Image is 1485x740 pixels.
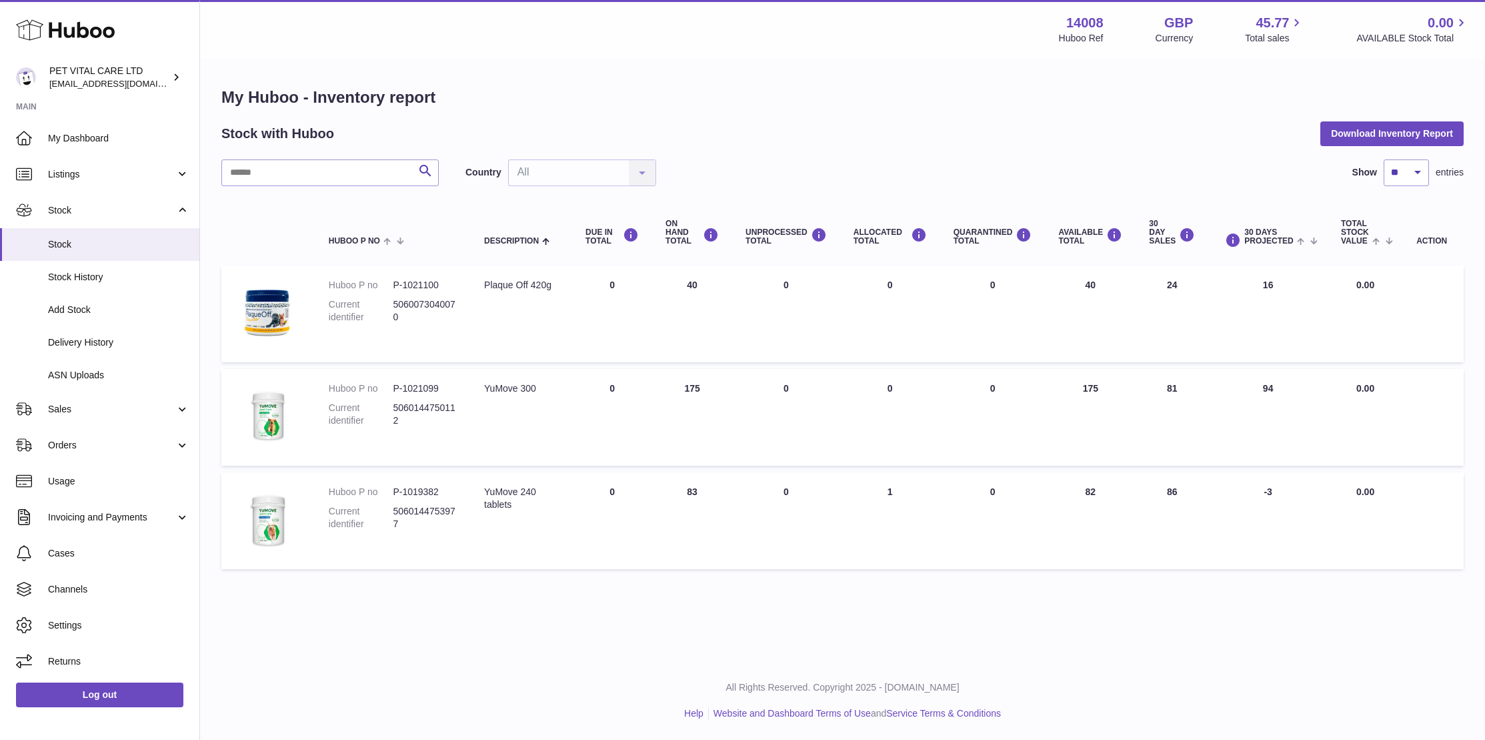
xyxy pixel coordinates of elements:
[1058,228,1122,246] div: AVAILABLE Total
[990,383,996,394] span: 0
[484,382,559,395] div: YuMove 300
[1356,383,1374,394] span: 0.00
[16,683,183,707] a: Log out
[990,280,996,290] span: 0
[329,505,393,530] dt: Current identifier
[48,271,189,284] span: Stock History
[48,369,189,382] span: ASN Uploads
[1164,14,1193,32] strong: GBP
[484,486,559,511] div: YuMove 240 tablets
[48,439,175,452] span: Orders
[484,279,559,292] div: Plaque Off 420g
[329,402,393,427] dt: Current identifier
[48,336,189,349] span: Delivery History
[732,472,840,569] td: 0
[1045,472,1136,569] td: 82
[48,132,189,145] span: My Dashboard
[393,486,457,498] dd: P-1019382
[1208,266,1328,362] td: 16
[1356,14,1469,45] a: 0.00 AVAILABLE Stock Total
[48,547,189,560] span: Cases
[393,402,457,427] dd: 5060144750112
[572,369,652,466] td: 0
[48,583,189,596] span: Channels
[585,228,639,246] div: DUE IN TOTAL
[48,403,175,416] span: Sales
[329,298,393,324] dt: Current identifier
[1356,32,1469,45] span: AVAILABLE Stock Total
[840,472,940,569] td: 1
[48,619,189,632] span: Settings
[572,472,652,569] td: 0
[16,67,36,87] img: petvitalcare@gmail.com
[1244,228,1293,246] span: 30 DAYS PROJECTED
[1352,166,1377,179] label: Show
[48,475,189,488] span: Usage
[484,237,539,246] span: Description
[1136,266,1208,362] td: 24
[1136,472,1208,569] td: 86
[1149,220,1195,246] div: 30 DAY SALES
[1208,472,1328,569] td: -3
[1256,14,1289,32] span: 45.77
[211,681,1474,694] p: All Rights Reserved. Copyright 2025 - [DOMAIN_NAME]
[886,708,1001,719] a: Service Terms & Conditions
[235,279,301,346] img: product image
[1320,121,1464,145] button: Download Inventory Report
[329,486,393,498] dt: Huboo P no
[48,204,175,217] span: Stock
[235,382,301,449] img: product image
[393,382,457,395] dd: P-1021099
[990,486,996,497] span: 0
[854,228,927,246] div: ALLOCATED Total
[684,708,703,719] a: Help
[48,511,175,524] span: Invoicing and Payments
[393,298,457,324] dd: 5060073040070
[1066,14,1104,32] strong: 14008
[221,87,1464,108] h1: My Huboo - Inventory report
[329,382,393,395] dt: Huboo P no
[652,369,732,466] td: 175
[48,238,189,251] span: Stock
[652,266,732,362] td: 40
[48,168,175,181] span: Listings
[329,279,393,292] dt: Huboo P no
[652,472,732,569] td: 83
[1341,220,1369,246] span: Total stock value
[954,228,1032,246] div: QUARANTINED Total
[221,125,334,143] h2: Stock with Huboo
[1045,369,1136,466] td: 175
[1045,266,1136,362] td: 40
[48,304,189,316] span: Add Stock
[1245,14,1304,45] a: 45.77 Total sales
[49,65,169,90] div: PET VITAL CARE LTD
[393,279,457,292] dd: P-1021100
[713,708,871,719] a: Website and Dashboard Terms of Use
[732,369,840,466] td: 0
[1208,369,1328,466] td: 94
[1136,369,1208,466] td: 81
[393,505,457,530] dd: 5060144753977
[235,486,301,552] img: product image
[572,266,652,362] td: 0
[329,237,380,246] span: Huboo P no
[732,266,840,362] td: 0
[1356,280,1374,290] span: 0.00
[840,266,940,362] td: 0
[1245,32,1304,45] span: Total sales
[48,655,189,668] span: Returns
[1416,237,1450,246] div: Action
[1356,486,1374,497] span: 0.00
[1428,14,1454,32] span: 0.00
[840,369,940,466] td: 0
[49,78,196,89] span: [EMAIL_ADDRESS][DOMAIN_NAME]
[1436,166,1464,179] span: entries
[1156,32,1194,45] div: Currency
[746,228,827,246] div: UNPROCESSED Total
[465,166,501,179] label: Country
[1059,32,1104,45] div: Huboo Ref
[665,220,719,246] div: ON HAND Total
[709,707,1001,720] li: and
